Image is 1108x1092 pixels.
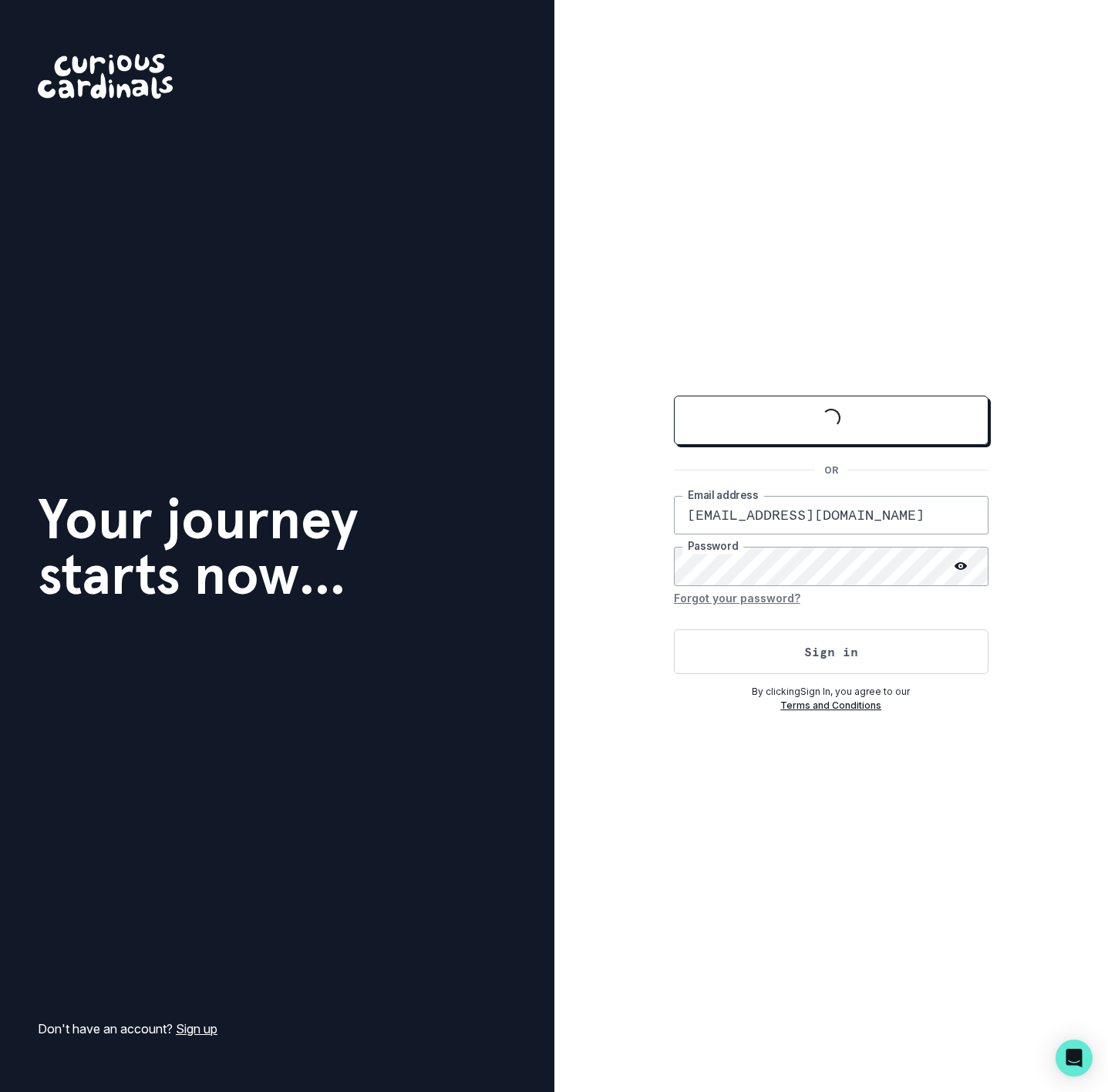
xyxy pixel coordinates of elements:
p: OR [815,463,847,477]
a: Sign up [176,1021,217,1036]
p: By clicking Sign In , you agree to our [674,685,988,699]
button: Forgot your password? [674,586,800,611]
a: Terms and Conditions [780,699,881,711]
p: Don't have an account? [38,1020,217,1038]
div: Open Intercom Messenger [1056,1040,1093,1077]
img: Curious Cardinals Logo [38,54,173,99]
button: Sign in [674,629,988,674]
button: Sign in with Google (GSuite) [674,396,988,445]
h1: Your journey starts now... [38,491,359,602]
